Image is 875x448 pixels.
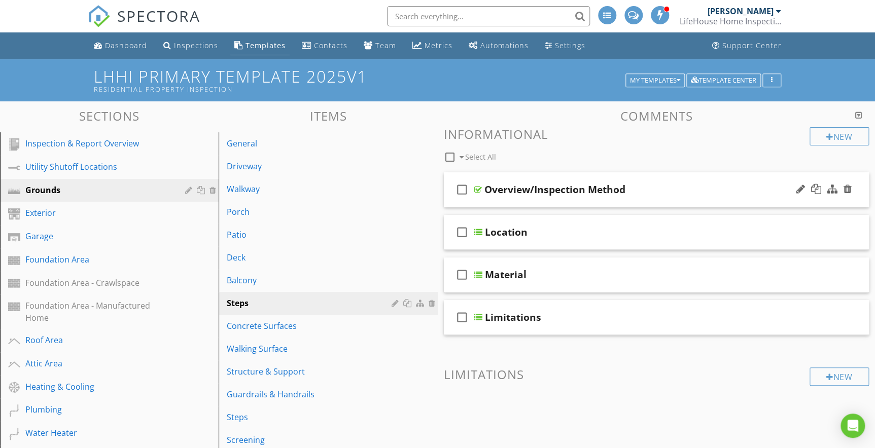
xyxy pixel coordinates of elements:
[230,36,290,55] a: Templates
[680,16,781,26] div: LifeHouse Home Inspections
[25,427,170,439] div: Water Heater
[485,311,541,323] div: Limitations
[94,85,628,93] div: Residential Property Inspection
[691,77,756,84] div: Template Center
[88,14,200,35] a: SPECTORA
[408,36,457,55] a: Metrics
[25,230,170,242] div: Garage
[454,177,470,202] i: check_box_outline_blank
[25,334,170,346] div: Roof Area
[227,206,394,218] div: Porch
[485,226,528,238] div: Location
[25,381,170,393] div: Heating & Cooling
[360,36,400,55] a: Team
[444,367,869,381] h3: Limitations
[541,36,589,55] a: Settings
[454,220,470,244] i: check_box_outline_blank
[630,77,680,84] div: My Templates
[227,251,394,264] div: Deck
[810,127,869,145] div: New
[227,274,394,286] div: Balcony
[465,152,496,162] span: Select All
[314,41,347,50] div: Contacts
[227,160,394,172] div: Driveway
[25,357,170,369] div: Attic Area
[174,41,218,50] div: Inspections
[686,75,761,84] a: Template Center
[227,183,394,195] div: Walkway
[444,109,869,123] h3: Comments
[298,36,352,55] a: Contacts
[227,434,394,446] div: Screening
[117,5,200,26] span: SPECTORA
[25,277,170,289] div: Foundation Area - Crawlspace
[485,269,527,281] div: Material
[454,305,470,329] i: check_box_outline_blank
[25,300,170,324] div: Foundation Area - Manufactured Home
[227,297,394,309] div: Steps
[227,365,394,378] div: Structure & Support
[686,73,761,88] button: Template Center
[25,403,170,416] div: Plumbing
[25,184,170,196] div: Grounds
[555,41,585,50] div: Settings
[841,414,865,438] div: Open Intercom Messenger
[90,36,151,55] a: Dashboard
[94,67,781,93] h1: LHHI Primary Template 2025v1
[159,36,222,55] a: Inspections
[722,41,782,50] div: Support Center
[425,41,452,50] div: Metrics
[387,6,590,26] input: Search everything...
[480,41,529,50] div: Automations
[227,388,394,400] div: Guardrails & Handrails
[465,36,533,55] a: Automations (Advanced)
[25,137,170,150] div: Inspection & Report Overview
[219,109,437,123] h3: Items
[810,367,869,386] div: New
[227,137,394,150] div: General
[105,41,147,50] div: Dashboard
[708,6,774,16] div: [PERSON_NAME]
[246,41,286,50] div: Templates
[444,127,869,141] h3: Informational
[625,73,685,88] button: My Templates
[708,36,786,55] a: Support Center
[227,229,394,241] div: Patio
[227,343,394,355] div: Walking Surface
[25,253,170,266] div: Foundation Area
[88,5,110,27] img: The Best Home Inspection Software - Spectora
[454,263,470,287] i: check_box_outline_blank
[484,183,625,196] div: Overview/Inspection Method
[25,207,170,219] div: Exterior
[25,161,170,173] div: Utility Shutoff Locations
[227,320,394,332] div: Concrete Surfaces
[375,41,396,50] div: Team
[227,411,394,423] div: Steps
